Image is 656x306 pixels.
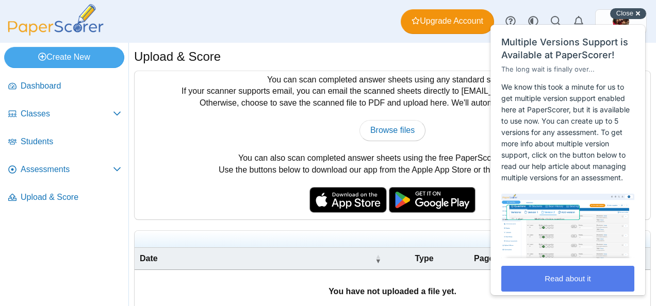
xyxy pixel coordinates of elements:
span: Classes [21,108,113,120]
div: You can scan completed answer sheets using any standard scanner. If your scanner supports email, ... [135,71,650,219]
img: apple-store-badge.svg [309,187,387,213]
span: Dashboard [21,80,121,92]
span: Students [21,136,121,147]
img: PaperScorer [4,4,107,36]
a: Create New [4,47,124,67]
a: Upload & Score [4,185,125,210]
b: You have not uploaded a file yet. [329,287,456,296]
a: PaperScorer [4,28,107,37]
span: Upgrade Account [412,15,483,27]
a: Assessments [4,158,125,182]
span: Type [391,253,457,264]
img: google-play-badge.png [389,187,475,213]
span: Assessments [21,164,113,175]
span: Date : Activate to remove sorting [375,253,381,264]
a: Dashboard [4,74,125,99]
span: Date [140,253,373,264]
a: Classes [4,102,125,127]
a: Browse files [359,120,425,141]
span: Page count [467,253,525,264]
h1: Upload & Score [134,48,221,65]
span: Upload & Score [21,192,121,203]
a: Upgrade Account [401,9,494,34]
span: Browse files [370,126,415,134]
a: Students [4,130,125,155]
